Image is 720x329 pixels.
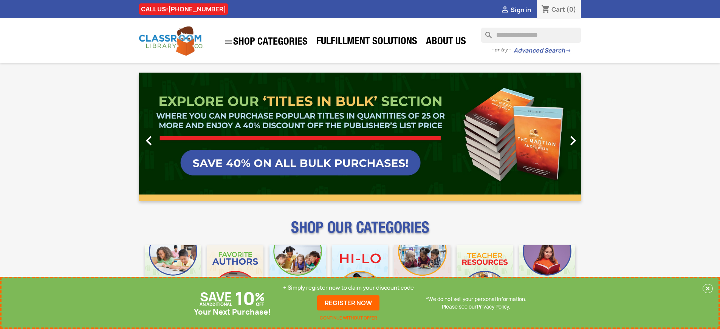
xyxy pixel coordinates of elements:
a: About Us [422,35,470,50]
div: CALL US: [139,3,228,15]
span: Cart [551,5,565,14]
i:  [139,131,158,150]
a: Advanced Search→ [514,47,571,54]
a:  Sign in [500,6,531,14]
img: Classroom Library Company [139,26,203,56]
input: Search [481,28,581,43]
ul: Carousel container [139,73,581,201]
i:  [224,37,233,47]
span: Sign in [511,6,531,14]
i: shopping_cart [541,5,550,14]
i:  [500,6,509,15]
a: Next [515,73,581,201]
a: SHOP CATEGORIES [220,34,311,50]
i: search [481,28,490,37]
i:  [564,131,582,150]
img: CLC_Favorite_Authors_Mobile.jpg [207,245,263,301]
span: (0) [566,5,576,14]
a: Previous [139,73,206,201]
img: CLC_Dyslexia_Mobile.jpg [519,245,575,301]
span: → [565,47,571,54]
a: Fulfillment Solutions [313,35,421,50]
p: SHOP OUR CATEGORIES [139,225,581,239]
img: CLC_Phonics_And_Decodables_Mobile.jpg [269,245,326,301]
span: - or try - [491,46,514,54]
a: [PHONE_NUMBER] [168,5,226,13]
img: CLC_Teacher_Resources_Mobile.jpg [457,245,513,301]
img: CLC_Fiction_Nonfiction_Mobile.jpg [394,245,451,301]
img: CLC_HiLo_Mobile.jpg [332,245,388,301]
img: CLC_Bulk_Mobile.jpg [145,245,201,301]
